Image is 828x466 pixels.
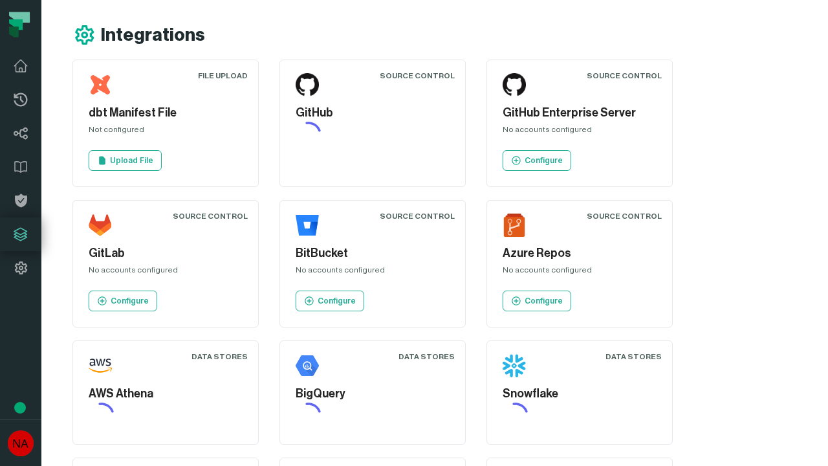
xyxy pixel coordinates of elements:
[296,291,364,311] a: Configure
[89,385,243,403] h5: AWS Athena
[111,296,149,306] p: Configure
[503,245,657,262] h5: Azure Repos
[296,104,450,122] h5: GitHub
[398,351,455,362] div: Data Stores
[8,430,34,456] img: avatar of No Repos Account
[89,150,162,171] a: Upload File
[380,71,455,81] div: Source Control
[198,71,248,81] div: File Upload
[587,211,662,221] div: Source Control
[503,354,526,377] img: Snowflake
[503,73,526,96] img: GitHub Enterprise Server
[89,265,243,280] div: No accounts configured
[191,351,248,362] div: Data Stores
[503,214,526,237] img: Azure Repos
[296,214,319,237] img: BitBucket
[89,124,243,140] div: Not configured
[503,265,657,280] div: No accounts configured
[173,211,248,221] div: Source Control
[89,73,112,96] img: dbt Manifest File
[89,291,157,311] a: Configure
[525,155,563,166] p: Configure
[503,150,571,171] a: Configure
[14,402,26,414] div: Tooltip anchor
[296,265,450,280] div: No accounts configured
[525,296,563,306] p: Configure
[503,291,571,311] a: Configure
[101,24,205,47] h1: Integrations
[503,124,657,140] div: No accounts configured
[89,245,243,262] h5: GitLab
[296,385,450,403] h5: BigQuery
[89,354,112,377] img: AWS Athena
[89,104,243,122] h5: dbt Manifest File
[318,296,356,306] p: Configure
[503,385,657,403] h5: Snowflake
[380,211,455,221] div: Source Control
[296,73,319,96] img: GitHub
[503,104,657,122] h5: GitHub Enterprise Server
[605,351,662,362] div: Data Stores
[296,245,450,262] h5: BitBucket
[587,71,662,81] div: Source Control
[296,354,319,377] img: BigQuery
[89,214,112,237] img: GitLab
